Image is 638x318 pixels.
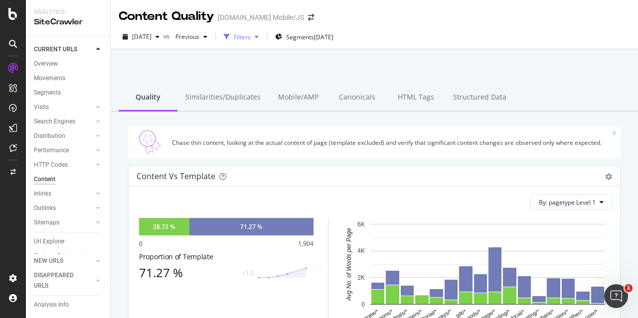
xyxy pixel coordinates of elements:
[298,239,314,248] div: 1,904
[34,217,93,228] a: Sitemaps
[269,84,327,111] div: Mobile/AMP
[34,44,77,55] div: CURRENT URLS
[530,194,612,210] button: By: pagetype Level 1
[234,33,251,41] div: Filters
[242,269,254,277] div: +1.2
[34,116,93,127] a: Search Engines
[308,14,314,21] div: arrow-right-arrow-left
[163,32,171,40] span: vs
[34,59,58,69] div: Overview
[177,84,269,111] div: Similarities/Duplicates
[34,44,93,55] a: CURRENT URLS
[34,300,103,310] a: Analysis Info
[34,8,102,16] div: Analytics
[34,102,93,112] a: Visits
[327,84,386,111] div: Canonicals
[34,131,93,141] a: Distribution
[34,174,55,185] div: Content
[34,145,69,156] div: Performance
[137,171,215,181] div: Content vs Template
[34,88,61,98] div: Segments
[286,33,314,41] span: Segments
[34,174,103,185] a: Content
[604,284,628,308] iframe: Intercom live chat
[139,252,314,262] div: Proportion of Template
[139,239,143,248] div: 0
[34,203,56,213] div: Outlinks
[218,12,304,22] div: [DOMAIN_NAME] Mobile/JS
[34,236,65,247] div: Url Explorer
[605,173,612,180] div: gear
[361,301,365,308] text: 0
[153,222,175,231] div: 28.72 %
[34,16,102,28] div: SiteCrawler
[625,284,633,292] span: 1
[119,8,214,25] div: Content Quality
[34,145,93,156] a: Performance
[34,251,88,261] div: Explorer Bookmarks
[34,236,103,247] a: Url Explorer
[345,228,352,301] text: Avg No. of Words per Page
[132,32,152,41] span: 2025 Sep. 21st
[314,33,333,41] div: [DATE]
[34,131,65,141] div: Distribution
[34,116,75,127] div: Search Engines
[119,29,163,45] button: [DATE]
[34,73,65,84] div: Movements
[220,29,263,45] button: Filters
[34,189,51,199] div: Inlinks
[34,160,93,170] a: HTTP Codes
[357,248,365,255] text: 4K
[34,270,93,291] a: DISAPPEARED URLS
[271,29,337,45] button: Segments[DATE]
[34,256,63,266] div: NEW URLS
[240,222,262,231] div: 71.27 %
[34,189,93,199] a: Inlinks
[119,84,177,111] div: Quality
[34,102,49,112] div: Visits
[132,130,168,154] img: Quality
[445,84,514,111] div: Structured Data
[357,221,365,228] text: 6K
[34,270,84,291] div: DISAPPEARED URLS
[34,256,93,266] a: NEW URLS
[34,88,103,98] a: Segments
[171,29,211,45] button: Previous
[386,84,445,111] div: HTML Tags
[34,59,103,69] a: Overview
[539,198,596,207] span: By: pagetype Level 1
[34,251,103,261] a: Explorer Bookmarks
[171,32,199,41] span: Previous
[34,300,69,310] div: Analysis Info
[34,73,103,84] a: Movements
[172,138,612,147] div: Chase thin content, looking at the actual content of page (template excluded) and verify that sig...
[34,160,68,170] div: HTTP Codes
[139,266,236,280] div: 71.27 %
[357,274,365,281] text: 2K
[34,217,59,228] div: Sitemaps
[34,203,93,213] a: Outlinks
